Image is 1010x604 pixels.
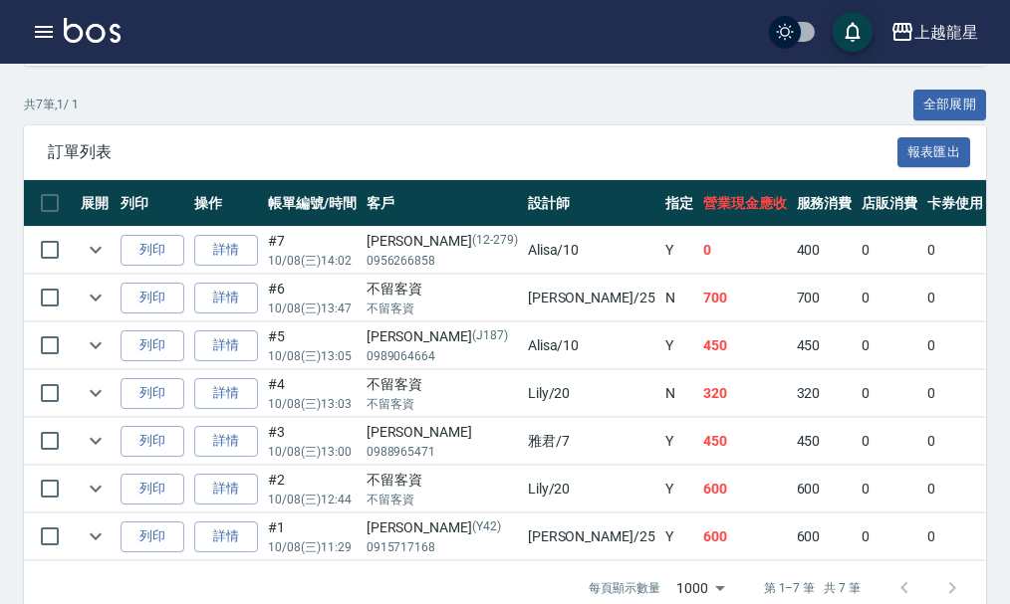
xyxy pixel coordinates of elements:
a: 詳情 [194,378,258,409]
p: 0956266858 [367,252,518,270]
th: 列印 [116,180,189,227]
td: [PERSON_NAME] /25 [523,275,660,321]
td: 600 [792,513,858,560]
td: 0 [857,275,922,321]
div: [PERSON_NAME] [367,231,518,252]
span: 訂單列表 [48,142,897,162]
button: 列印 [121,378,184,409]
td: 400 [792,227,858,274]
th: 展開 [76,180,116,227]
a: 詳情 [194,521,258,552]
p: (J187) [472,326,508,347]
a: 詳情 [194,330,258,361]
td: Alisa /10 [523,227,660,274]
td: 0 [857,466,922,512]
td: #7 [263,227,362,274]
a: 詳情 [194,474,258,504]
div: 不留客資 [367,374,518,395]
th: 帳單編號/時間 [263,180,362,227]
p: 10/08 (三) 13:47 [268,300,357,317]
td: 0 [698,227,792,274]
button: expand row [81,235,111,265]
td: Y [660,322,698,369]
td: Lily /20 [523,370,660,417]
button: 列印 [121,521,184,552]
p: 共 7 筆, 1 / 1 [24,96,79,113]
p: 0989064664 [367,347,518,365]
button: 全部展開 [913,90,987,120]
button: save [833,12,873,52]
div: 不留客資 [367,279,518,300]
td: 320 [792,370,858,417]
th: 店販消費 [857,180,922,227]
td: 700 [792,275,858,321]
td: 0 [857,513,922,560]
p: 10/08 (三) 13:00 [268,443,357,461]
button: 報表匯出 [897,137,971,168]
td: 600 [698,466,792,512]
td: 320 [698,370,792,417]
td: 450 [698,322,792,369]
td: #2 [263,466,362,512]
td: N [660,275,698,321]
p: 不留客資 [367,300,518,317]
div: [PERSON_NAME] [367,422,518,443]
td: #3 [263,418,362,465]
p: 不留客資 [367,491,518,508]
p: (Y42) [472,517,501,538]
td: 0 [857,322,922,369]
button: 列印 [121,283,184,313]
th: 操作 [189,180,263,227]
button: 列印 [121,330,184,361]
th: 營業現金應收 [698,180,792,227]
img: Logo [64,18,121,43]
button: 列印 [121,474,184,504]
button: expand row [81,378,111,408]
a: 詳情 [194,426,258,457]
button: expand row [81,330,111,360]
td: #5 [263,322,362,369]
div: [PERSON_NAME] [367,326,518,347]
div: 上越龍星 [914,20,978,45]
td: 0 [857,227,922,274]
td: [PERSON_NAME] /25 [523,513,660,560]
td: #4 [263,370,362,417]
td: Y [660,418,698,465]
p: 10/08 (三) 13:05 [268,347,357,365]
button: expand row [81,426,111,456]
td: 600 [698,513,792,560]
p: 每頁顯示數量 [589,579,660,597]
td: 600 [792,466,858,512]
p: 10/08 (三) 14:02 [268,252,357,270]
td: 700 [698,275,792,321]
td: Y [660,466,698,512]
td: Lily /20 [523,466,660,512]
a: 詳情 [194,235,258,266]
p: (12-279) [472,231,518,252]
td: Y [660,513,698,560]
button: expand row [81,474,111,503]
a: 報表匯出 [897,141,971,160]
p: 10/08 (三) 12:44 [268,491,357,508]
td: Alisa /10 [523,322,660,369]
button: expand row [81,283,111,312]
p: 0988965471 [367,443,518,461]
th: 客戶 [362,180,523,227]
td: 450 [792,322,858,369]
p: 第 1–7 筆 共 7 筆 [764,579,861,597]
th: 指定 [660,180,698,227]
div: [PERSON_NAME] [367,517,518,538]
td: 0 [857,418,922,465]
td: 450 [698,418,792,465]
td: 雅君 /7 [523,418,660,465]
p: 0915717168 [367,538,518,556]
p: 10/08 (三) 13:03 [268,395,357,413]
div: 不留客資 [367,470,518,491]
th: 設計師 [523,180,660,227]
th: 服務消費 [792,180,858,227]
td: #6 [263,275,362,321]
td: N [660,370,698,417]
button: 上越龍星 [883,12,986,53]
a: 詳情 [194,283,258,313]
td: #1 [263,513,362,560]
